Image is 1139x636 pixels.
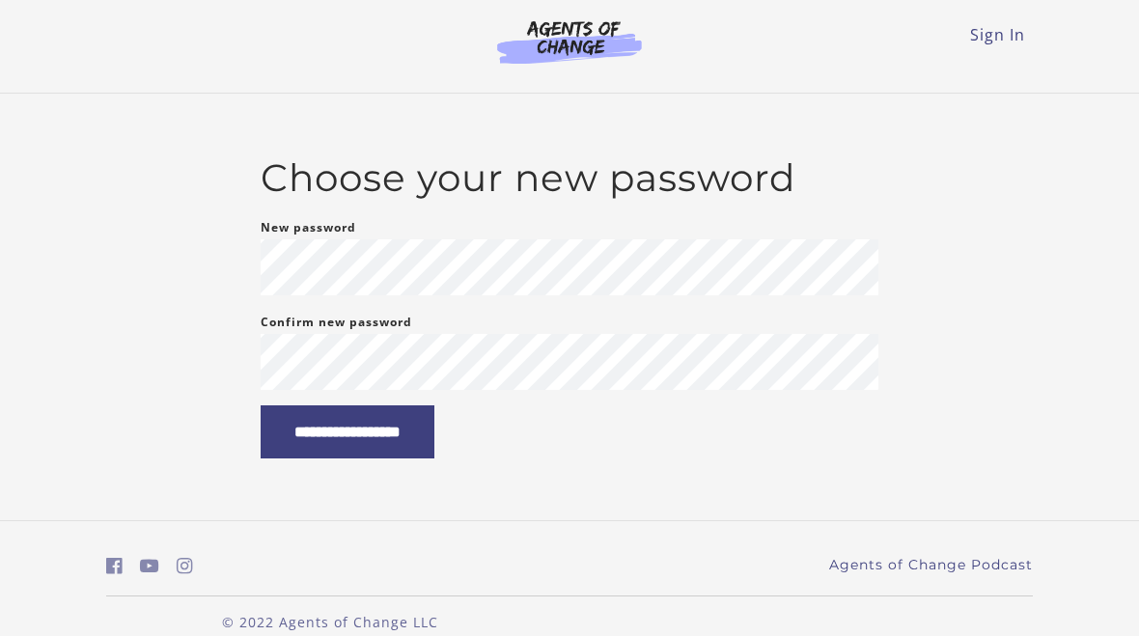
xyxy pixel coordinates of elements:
label: Confirm new password [261,311,412,334]
a: Agents of Change Podcast [829,555,1033,575]
i: https://www.youtube.com/c/AgentsofChangeTestPrepbyMeaganMitchell (Open in a new window) [140,557,159,575]
a: https://www.instagram.com/agentsofchangeprep/ (Open in a new window) [177,552,193,580]
i: https://www.instagram.com/agentsofchangeprep/ (Open in a new window) [177,557,193,575]
i: https://www.facebook.com/groups/aswbtestprep (Open in a new window) [106,557,123,575]
h2: Choose your new password [261,155,878,201]
p: © 2022 Agents of Change LLC [106,612,554,632]
label: New password [261,216,356,239]
a: https://www.youtube.com/c/AgentsofChangeTestPrepbyMeaganMitchell (Open in a new window) [140,552,159,580]
a: Sign In [970,24,1025,45]
img: Agents of Change Logo [477,19,662,64]
a: https://www.facebook.com/groups/aswbtestprep (Open in a new window) [106,552,123,580]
